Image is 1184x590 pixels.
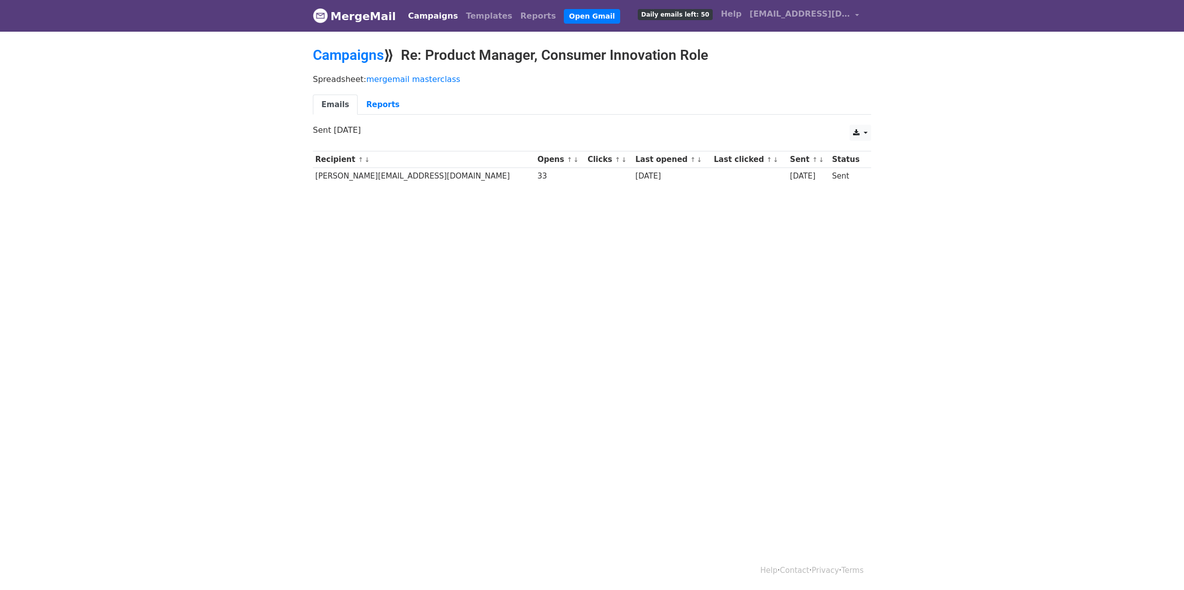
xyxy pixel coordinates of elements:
[812,156,818,163] a: ↑
[638,9,713,20] span: Daily emails left: 50
[621,156,627,163] a: ↓
[615,156,621,163] a: ↑
[404,6,462,26] a: Campaigns
[573,156,579,163] a: ↓
[760,566,778,575] a: Help
[712,151,788,168] th: Last clicked
[313,151,535,168] th: Recipient
[633,151,711,168] th: Last opened
[535,151,585,168] th: Opens
[788,151,830,168] th: Sent
[585,151,633,168] th: Clicks
[745,4,863,28] a: [EMAIL_ADDRESS][DOMAIN_NAME]
[773,156,779,163] a: ↓
[358,95,408,115] a: Reports
[313,8,328,23] img: MergeMail logo
[749,8,850,20] span: [EMAIL_ADDRESS][DOMAIN_NAME]
[537,171,582,182] div: 33
[841,566,864,575] a: Terms
[767,156,772,163] a: ↑
[313,47,871,64] h2: ⟫ Re: Product Manager, Consumer Innovation Role
[517,6,560,26] a: Reports
[780,566,809,575] a: Contact
[690,156,696,163] a: ↑
[313,95,358,115] a: Emails
[358,156,364,163] a: ↑
[313,125,871,135] p: Sent [DATE]
[364,156,370,163] a: ↓
[829,151,866,168] th: Status
[462,6,516,26] a: Templates
[635,171,709,182] div: [DATE]
[818,156,824,163] a: ↓
[567,156,572,163] a: ↑
[313,74,871,85] p: Spreadsheet:
[634,4,717,24] a: Daily emails left: 50
[564,9,620,24] a: Open Gmail
[366,74,460,84] a: mergemail masterclass
[790,171,827,182] div: [DATE]
[829,168,866,185] td: Sent
[717,4,745,24] a: Help
[313,47,384,63] a: Campaigns
[812,566,839,575] a: Privacy
[697,156,702,163] a: ↓
[313,6,396,27] a: MergeMail
[313,168,535,185] td: [PERSON_NAME][EMAIL_ADDRESS][DOMAIN_NAME]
